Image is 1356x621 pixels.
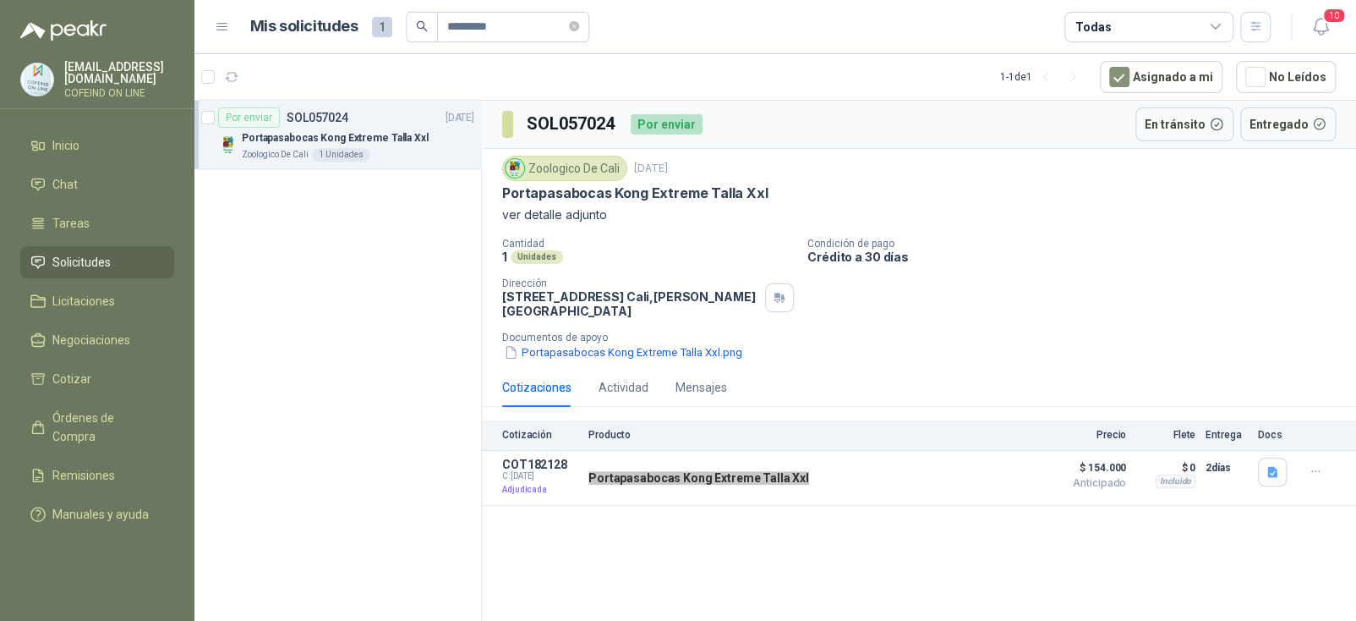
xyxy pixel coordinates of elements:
div: Unidades [511,250,563,264]
p: [STREET_ADDRESS] Cali , [PERSON_NAME][GEOGRAPHIC_DATA] [502,289,758,318]
span: Negociaciones [52,331,130,349]
div: Todas [1075,18,1111,36]
a: Solicitudes [20,246,174,278]
p: Zoologico De Cali [242,148,309,162]
p: Cotización [502,429,578,441]
p: Portapasabocas Kong Extreme Talla Xxl [502,184,768,202]
p: SOL057024 [287,112,348,124]
img: Company Logo [21,63,53,96]
div: Cotizaciones [502,378,571,397]
button: Asignado a mi [1100,61,1222,93]
div: Incluido [1156,475,1195,488]
p: Docs [1258,429,1292,441]
p: ver detalle adjunto [502,206,1336,224]
div: Zoologico De Cali [502,156,627,181]
a: Por enviarSOL057024[DATE] Company LogoPortapasabocas Kong Extreme Talla XxlZoologico De Cali1 Uni... [194,101,481,169]
img: Logo peakr [20,20,107,41]
h1: Mis solicitudes [250,14,358,39]
p: Portapasabocas Kong Extreme Talla Xxl [242,130,429,146]
span: search [416,20,428,32]
a: Órdenes de Compra [20,402,174,453]
a: Chat [20,168,174,201]
p: [DATE] [634,161,668,177]
span: 10 [1322,8,1346,24]
div: 1 - 1 de 1 [1000,63,1086,91]
div: Por enviar [218,107,280,128]
span: Licitaciones [52,292,115,310]
a: Manuales y ayuda [20,498,174,530]
span: Remisiones [52,466,115,485]
h3: SOL057024 [527,111,617,137]
div: 1 Unidades [312,148,370,162]
span: Inicio [52,136,79,155]
p: Precio [1042,429,1126,441]
span: close-circle [569,21,579,31]
p: COFEIND ON LINE [64,88,174,98]
p: Documentos de apoyo [502,332,1349,343]
p: Adjudicada [502,481,578,498]
p: [DATE] [446,110,474,126]
span: 1 [372,17,392,37]
a: Tareas [20,207,174,239]
p: [EMAIL_ADDRESS][DOMAIN_NAME] [64,61,174,85]
p: 1 [502,250,507,264]
span: $ 154.000 [1042,458,1126,478]
button: En tránsito [1135,107,1233,141]
img: Company Logo [506,159,524,178]
span: Manuales y ayuda [52,505,149,524]
span: Anticipado [1042,478,1126,488]
div: Actividad [599,378,648,397]
a: Negociaciones [20,324,174,356]
span: Chat [52,175,78,194]
img: Company Logo [218,135,238,155]
p: 2 días [1206,458,1248,478]
span: close-circle [569,19,579,35]
span: Solicitudes [52,253,111,272]
button: Portapasabocas Kong Extreme Talla Xxl.png [502,343,744,361]
button: Entregado [1240,107,1337,141]
a: Inicio [20,129,174,162]
p: Flete [1136,429,1195,441]
a: Licitaciones [20,285,174,317]
p: Producto [588,429,1031,441]
p: Entrega [1206,429,1248,441]
button: No Leídos [1236,61,1336,93]
p: Portapasabocas Kong Extreme Talla Xxl [588,471,809,485]
div: Por enviar [631,114,703,135]
p: Condición de pago [807,238,1349,250]
span: Órdenes de Compra [52,409,158,446]
p: Crédito a 30 días [807,250,1349,264]
p: COT182128 [502,458,578,471]
button: 10 [1305,12,1336,42]
span: Cotizar [52,370,91,388]
span: Tareas [52,214,90,233]
p: Dirección [502,278,758,289]
div: Mensajes [675,378,727,397]
a: Cotizar [20,363,174,395]
p: $ 0 [1136,458,1195,478]
span: C: [DATE] [502,471,578,481]
p: Cantidad [502,238,794,250]
a: Remisiones [20,459,174,492]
